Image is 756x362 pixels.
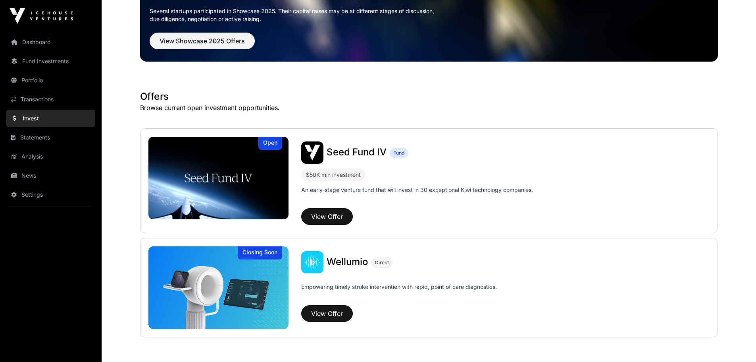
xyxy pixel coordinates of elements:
div: Closing Soon [238,246,282,259]
span: Seed Fund IV [327,146,387,158]
a: News [6,167,95,184]
p: Several startups participated in Showcase 2025. Their capital raises may be at different stages o... [150,7,708,23]
span: Wellumio [327,256,368,267]
div: $50K min investment [306,170,361,180]
a: Portfolio [6,72,95,89]
a: Invest [6,110,95,127]
a: Dashboard [6,33,95,51]
img: Wellumio [148,246,289,329]
a: Wellumio [327,257,368,267]
iframe: Chat Widget [716,324,756,362]
h1: Offers [140,90,718,103]
p: An early-stage venture fund that will invest in 30 exceptional Kiwi technology companies. [301,186,533,194]
img: Wellumio [301,251,323,273]
p: Browse current open investment opportunities. [140,103,718,112]
a: Statements [6,129,95,146]
span: View Showcase 2025 Offers [160,36,245,46]
button: View Offer [301,305,353,322]
span: Fund [393,150,404,156]
a: Seed Fund IV [327,147,387,158]
span: Direct [375,259,389,266]
a: View Showcase 2025 Offers [150,41,255,48]
a: Transactions [6,91,95,108]
a: Analysis [6,148,95,165]
img: Seed Fund IV [301,141,323,164]
a: Settings [6,186,95,203]
a: Fund Investments [6,52,95,70]
img: Icehouse Ventures Logo [10,8,73,24]
div: $50K min investment [301,168,365,181]
button: View Showcase 2025 Offers [150,33,255,49]
button: View Offer [301,208,353,225]
a: WellumioClosing Soon [148,246,289,329]
p: Empowering timely stroke intervention with rapid, point of care diagnostics. [301,283,497,302]
img: Seed Fund IV [148,137,289,219]
div: Open [258,137,282,150]
a: Seed Fund IVOpen [148,137,289,219]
